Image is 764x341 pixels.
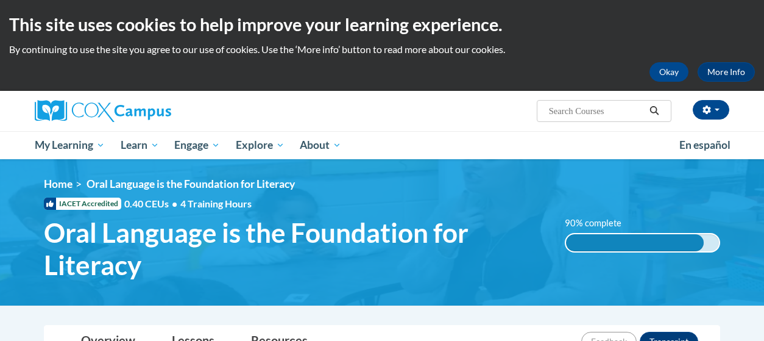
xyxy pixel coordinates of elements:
[174,138,220,153] span: Engage
[645,104,663,118] button: Search
[228,131,292,159] a: Explore
[44,217,546,281] span: Oral Language is the Foundation for Literacy
[172,198,177,209] span: •
[679,138,730,151] span: En español
[236,138,285,153] span: Explore
[9,12,755,37] h2: This site uses cookies to help improve your learning experience.
[9,43,755,56] p: By continuing to use the site you agree to our use of cookies. Use the ‘More info’ button to read...
[693,100,729,120] button: Account Settings
[548,104,645,118] input: Search Courses
[292,131,350,159] a: About
[300,138,341,153] span: About
[166,131,228,159] a: Engage
[671,132,738,158] a: En español
[124,197,180,210] span: 0.40 CEUs
[565,217,635,230] label: 90% complete
[35,138,105,153] span: My Learning
[35,100,254,122] a: Cox Campus
[26,131,738,159] div: Main menu
[44,178,73,190] a: Home
[44,198,121,210] span: IACET Accredited
[649,62,688,82] button: Okay
[121,138,159,153] span: Learn
[566,234,704,251] div: 90% complete
[27,131,113,159] a: My Learning
[180,198,252,209] span: 4 Training Hours
[698,62,755,82] a: More Info
[113,131,167,159] a: Learn
[87,178,295,190] span: Oral Language is the Foundation for Literacy
[35,100,171,122] img: Cox Campus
